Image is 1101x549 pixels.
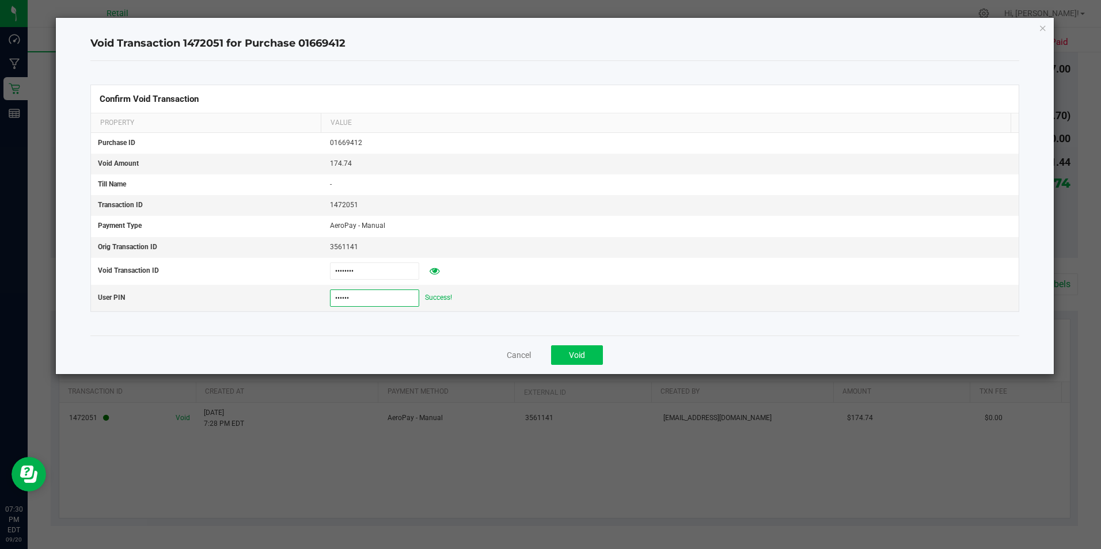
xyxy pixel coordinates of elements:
[98,266,159,274] span: Void Transaction ID
[100,94,199,104] span: Confirm Void Transaction
[330,139,362,147] span: 01669412
[98,159,139,167] span: Void Amount
[330,243,358,251] span: 3561141
[98,293,125,302] span: User PIN
[90,36,1019,51] h4: Void Transaction 1472051 for Purchase 01669412
[507,349,531,361] button: Cancel
[330,180,332,188] span: -
[331,119,352,127] span: Value
[425,293,452,302] span: Success!
[330,159,352,167] span: 174.74
[569,350,585,360] span: Void
[330,201,358,209] span: 1472051
[98,201,143,209] span: Transaction ID
[330,289,419,307] input: Approval PIN
[330,222,385,230] span: AeroPay - Manual
[98,180,126,188] span: Till Name
[1039,21,1047,35] button: Close
[330,262,419,280] input: Void Txn ID
[98,139,135,147] span: Purchase ID
[98,222,142,230] span: Payment Type
[98,243,157,251] span: Orig Transaction ID
[100,119,134,127] span: Property
[551,345,603,365] button: Void
[12,457,46,491] iframe: Resource center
